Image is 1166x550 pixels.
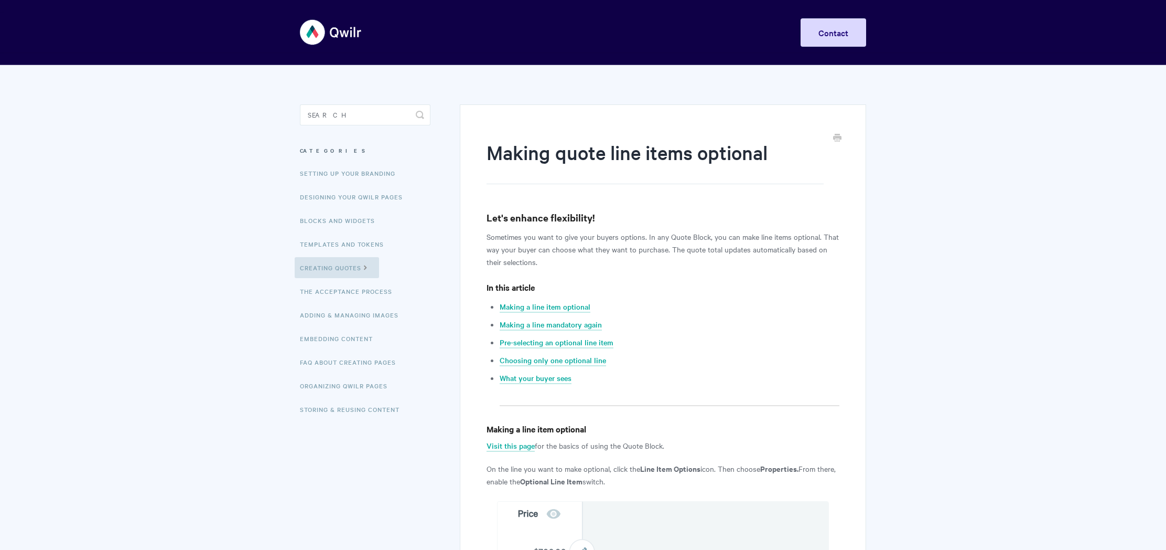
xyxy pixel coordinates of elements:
a: Adding & Managing Images [300,304,406,325]
a: Contact [801,18,866,47]
a: Storing & Reusing Content [300,399,407,420]
h4: In this article [487,281,839,294]
img: Qwilr Help Center [300,13,362,52]
a: Templates and Tokens [300,234,392,255]
a: The Acceptance Process [300,281,400,302]
a: Organizing Qwilr Pages [300,375,395,396]
h1: Making quote line items optional [487,139,824,184]
a: Pre-selecting an optional line item [500,337,613,348]
a: Blocks and Widgets [300,210,383,231]
a: Designing Your Qwilr Pages [300,186,411,207]
a: Setting up your Branding [300,163,403,184]
strong: Properties. [760,463,798,474]
a: Print this Article [833,133,841,144]
p: On the line you want to make optional, click the icon. Then choose From there, enable the switch. [487,462,839,488]
a: Embedding Content [300,328,381,349]
a: Making a line item optional [500,301,590,313]
strong: Line Item Options [640,463,700,474]
a: Making a line mandatory again [500,319,602,331]
a: Visit this page [487,440,535,452]
a: Choosing only one optional line [500,355,606,366]
h3: Categories [300,141,430,160]
a: What your buyer sees [500,373,571,384]
p: for the basics of using the Quote Block. [487,439,839,452]
h4: Making a line item optional [487,422,839,436]
input: Search [300,104,430,125]
a: Creating Quotes [295,257,379,278]
a: FAQ About Creating Pages [300,352,404,373]
h3: Let's enhance flexibility! [487,210,839,225]
p: Sometimes you want to give your buyers options. In any Quote Block, you can make line items optio... [487,230,839,268]
strong: Optional Line Item [520,475,582,486]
